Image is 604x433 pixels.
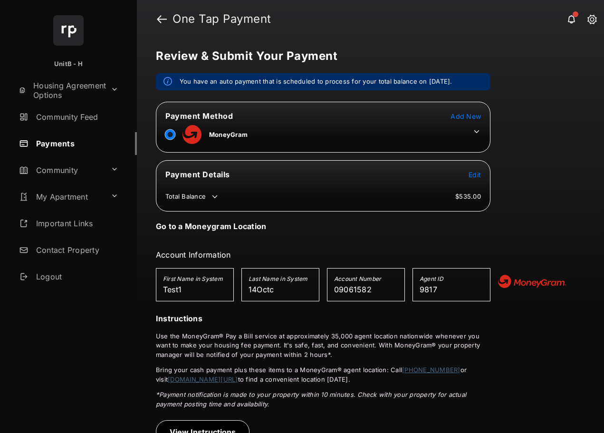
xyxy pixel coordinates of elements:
h4: Go to a Moneygram Location [156,221,266,231]
img: svg+xml;base64,PHN2ZyB4bWxucz0iaHR0cDovL3d3dy53My5vcmcvMjAwMC9zdmciIHdpZHRoPSI2NCIgaGVpZ2h0PSI2NC... [53,15,84,46]
button: Edit [469,170,481,179]
h3: Account Information [156,249,490,260]
h5: First Name in System [163,275,227,285]
h5: Account Number [334,275,398,285]
a: Housing Agreement Options [15,79,107,102]
a: Important Links [15,212,122,235]
td: $535.00 [455,192,481,201]
a: [PHONE_NUMBER] [402,366,460,374]
em: You have an auto payment that is scheduled to process for your total balance on [DATE]. [180,77,452,87]
span: Payment Details [165,170,230,179]
a: Contact Property [15,239,137,261]
a: Logout [15,265,137,288]
p: UnitB - H [54,59,83,69]
span: Test1 [163,285,182,294]
button: Add New [451,111,481,121]
h3: Instructions [156,313,490,324]
a: Community Feed [15,106,137,128]
span: MoneyGram [209,131,248,138]
p: Use the MoneyGram® Pay a Bill service at approximately 35,000 agent location nationwide whenever ... [156,332,490,360]
td: Total Balance [165,192,220,202]
h5: Last Name in System [249,275,312,285]
p: Bring your cash payment plus these items to a MoneyGram® agent location: Call or visit to find a ... [156,366,490,384]
a: Community [15,159,107,182]
a: [DOMAIN_NAME][URL] [168,375,238,383]
a: Payments [15,132,137,155]
h5: Agent ID [420,275,483,285]
span: 9817 [420,285,437,294]
strong: One Tap Payment [173,13,271,25]
span: 14Octc [249,285,274,294]
span: Payment Method [165,111,233,121]
span: 09061582 [334,285,372,294]
h5: Review & Submit Your Payment [156,50,577,62]
span: Edit [469,171,481,179]
span: Add New [451,112,481,120]
a: My Apartment [15,185,107,208]
em: *Payment notification is made to your property within 10 minutes. Check with your property for ac... [156,391,466,408]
